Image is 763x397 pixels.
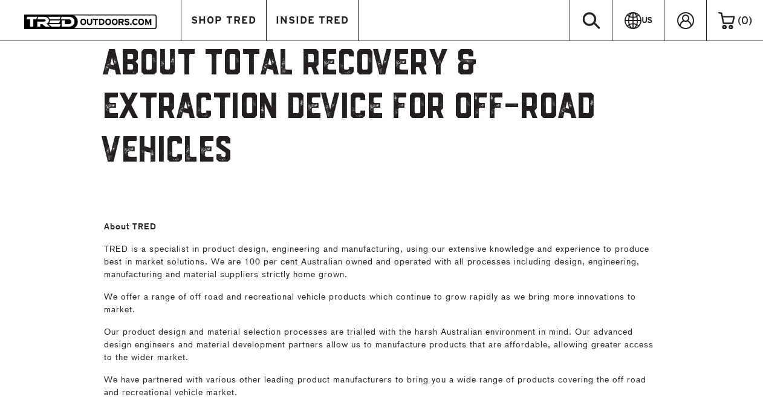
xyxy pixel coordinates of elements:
span: ( ) [738,15,752,26]
span: We offer a range of off road and recreational vehicle products which continue to grow rapidly as ... [104,292,636,314]
img: TRED Outdoors America [24,15,157,29]
span: INSIDE TRED [276,15,349,25]
img: cart-icon [718,12,735,29]
span: We have partnered with various other leading product manufacturers to bring you a wide range of p... [104,375,646,397]
strong: About TRED [104,221,157,232]
h1: About Total Recovery & Extraction Device for Off-Road Vehicles [104,44,659,192]
span: Our product design and material selection processes are trialled with the harsh Australian enviro... [104,327,654,362]
p: TRED is a specialist in product design, engineering and manufacturing, using our extensive knowle... [104,243,659,290]
span: SHOP TRED [191,15,256,25]
span: 0 [741,15,748,26]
